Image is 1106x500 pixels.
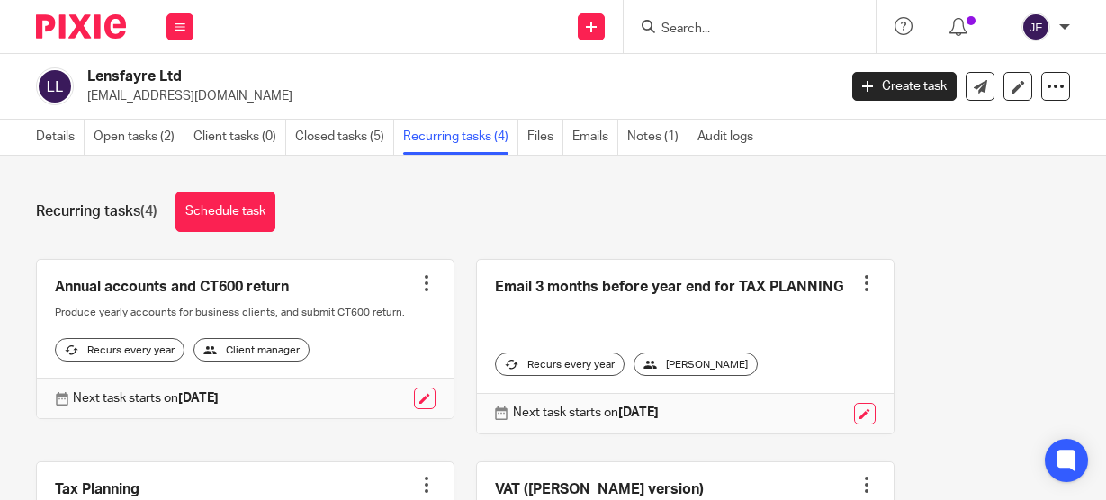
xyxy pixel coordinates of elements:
a: Closed tasks (5) [295,120,394,155]
p: Next task starts on [513,404,659,422]
a: Schedule task [175,192,275,232]
a: Create task [852,72,957,101]
a: Details [36,120,85,155]
strong: [DATE] [178,392,219,405]
strong: [DATE] [618,406,659,419]
div: Recurs every year [55,338,184,362]
img: svg%3E [36,67,74,105]
div: [PERSON_NAME] [634,353,758,376]
p: [EMAIL_ADDRESS][DOMAIN_NAME] [87,87,825,105]
img: svg%3E [1021,13,1050,41]
p: Next task starts on [73,389,219,407]
div: Recurs every year [495,353,625,376]
a: Notes (1) [627,120,688,155]
span: (4) [140,204,157,219]
a: Open tasks (2) [94,120,184,155]
a: Audit logs [697,120,762,155]
h2: Lensfayre Ltd [87,67,678,86]
h1: Recurring tasks [36,202,157,221]
a: Recurring tasks (4) [403,120,518,155]
a: Emails [572,120,618,155]
a: Client tasks (0) [193,120,286,155]
div: Client manager [193,338,310,362]
a: Files [527,120,563,155]
input: Search [660,22,822,38]
img: Pixie [36,14,126,39]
